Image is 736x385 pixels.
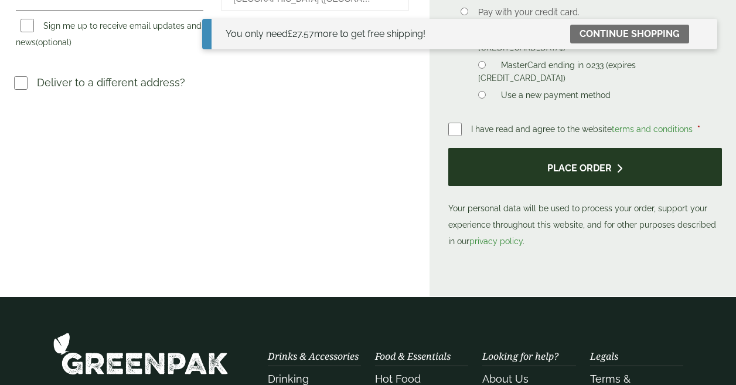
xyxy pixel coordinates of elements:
[37,75,185,90] p: Deliver to a different address?
[482,373,529,385] a: About Us
[471,124,695,134] span: I have read and agree to the website
[21,19,34,32] input: Sign me up to receive email updates and news(optional)
[16,21,202,50] label: Sign me up to receive email updates and news
[570,25,689,43] a: Continue shopping
[478,60,635,86] label: MasterCard ending in 0233 (expires [CREDIT_CARD_DATA])
[478,6,704,19] p: Pay with your credit card.
[612,124,693,134] a: terms and conditions
[448,148,722,186] button: Place order
[496,90,615,103] label: Use a new payment method
[469,237,523,246] a: privacy policy
[36,38,71,47] span: (optional)
[288,28,292,39] span: £
[226,27,425,41] div: You only need more to get free shipping!
[448,148,722,249] p: Your personal data will be used to process your order, support your experience throughout this we...
[697,124,700,134] abbr: required
[288,28,314,39] span: 27.57
[53,332,229,375] img: GreenPak Supplies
